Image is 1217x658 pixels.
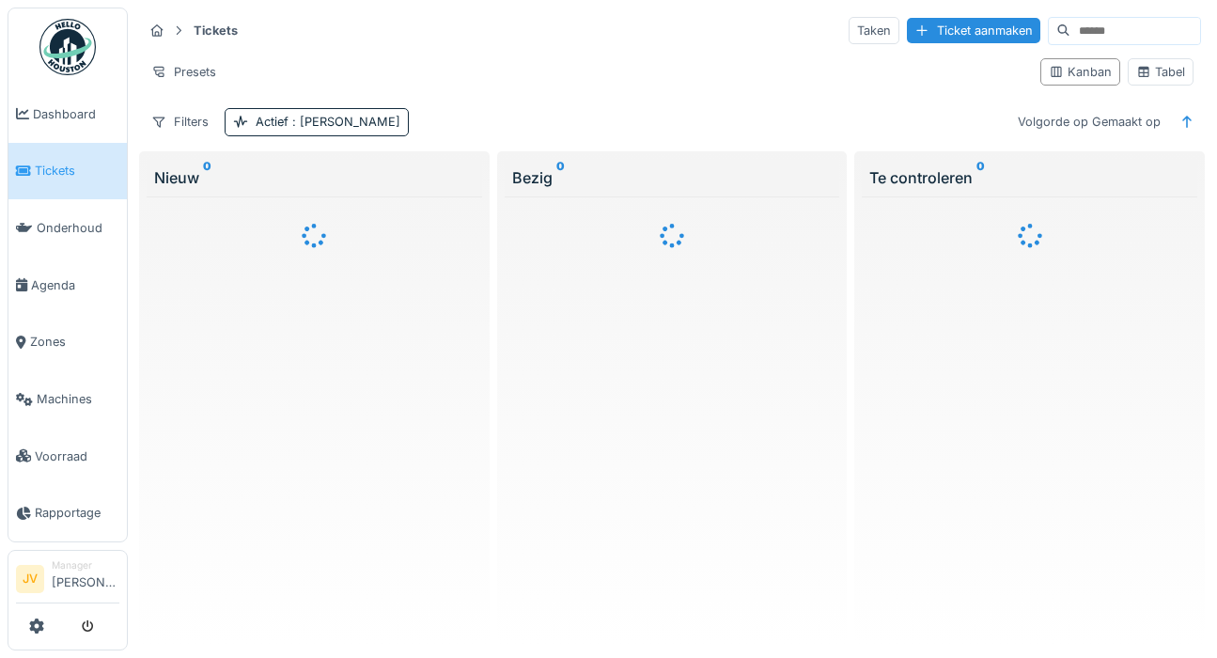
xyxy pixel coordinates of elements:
a: Onderhoud [8,199,127,257]
div: Te controleren [869,166,1190,189]
div: Nieuw [154,166,475,189]
strong: Tickets [186,22,245,39]
a: Tickets [8,143,127,200]
img: Badge_color-CXgf-gQk.svg [39,19,96,75]
sup: 0 [976,166,985,189]
span: Rapportage [35,504,119,522]
span: Voorraad [35,447,119,465]
a: Machines [8,370,127,428]
div: Ticket aanmaken [907,18,1040,43]
div: Kanban [1049,63,1112,81]
sup: 0 [203,166,211,189]
div: Taken [849,17,899,44]
a: Zones [8,314,127,371]
div: Tabel [1136,63,1185,81]
div: Actief [256,113,400,131]
span: : [PERSON_NAME] [289,115,400,129]
span: Onderhoud [37,219,119,237]
div: Bezig [512,166,833,189]
span: Agenda [31,276,119,294]
a: Voorraad [8,428,127,485]
span: Tickets [35,162,119,180]
div: Filters [143,108,217,135]
li: JV [16,565,44,593]
a: Rapportage [8,485,127,542]
span: Zones [30,333,119,351]
div: Presets [143,58,225,86]
a: Dashboard [8,86,127,143]
span: Dashboard [33,105,119,123]
div: Manager [52,558,119,572]
sup: 0 [556,166,565,189]
a: Agenda [8,257,127,314]
li: [PERSON_NAME] [52,558,119,599]
a: JV Manager[PERSON_NAME] [16,558,119,603]
div: Volgorde op Gemaakt op [1009,108,1169,135]
span: Machines [37,390,119,408]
